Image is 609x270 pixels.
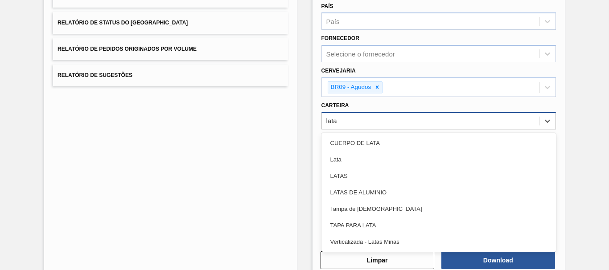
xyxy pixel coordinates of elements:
div: País [326,18,340,25]
div: Lata [321,151,556,168]
button: Download [441,251,555,269]
span: Relatório de Sugestões [58,72,132,78]
label: Carteira [321,102,349,109]
span: Relatório de Status do [GEOGRAPHIC_DATA] [58,20,188,26]
label: Fornecedor [321,35,359,41]
button: Relatório de Status do [GEOGRAPHIC_DATA] [53,12,288,34]
button: Limpar [321,251,434,269]
div: Verticalizada - Latas Minas [321,234,556,250]
div: LATAS [321,168,556,184]
div: TAPA PARA LATA [321,217,556,234]
div: CUERPO DE LATA [321,135,556,151]
div: LATAS DE ALUMINIO [321,184,556,201]
button: Relatório de Pedidos Originados por Volume [53,38,288,60]
div: Selecione o fornecedor [326,50,395,58]
label: Cervejaria [321,68,356,74]
span: Relatório de Pedidos Originados por Volume [58,46,197,52]
label: País [321,3,333,9]
div: BR09 - Agudos [328,82,373,93]
div: Tampa de [DEMOGRAPHIC_DATA] [321,201,556,217]
button: Relatório de Sugestões [53,64,288,86]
